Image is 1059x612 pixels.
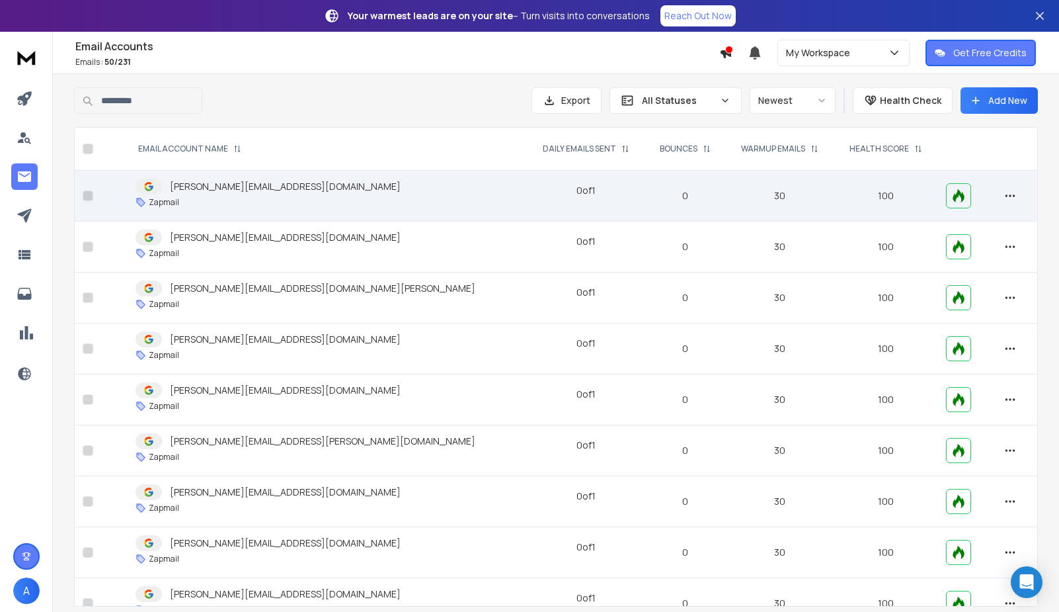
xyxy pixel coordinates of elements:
td: 30 [725,425,834,476]
p: Reach Out Now [664,9,732,22]
div: 0 of 1 [576,235,596,248]
p: BOUNCES [660,144,697,154]
p: [PERSON_NAME][EMAIL_ADDRESS][PERSON_NAME][DOMAIN_NAME] [170,435,475,448]
p: Zapmail [149,503,179,513]
td: 100 [834,171,938,222]
p: Zapmail [149,401,179,412]
p: [PERSON_NAME][EMAIL_ADDRESS][DOMAIN_NAME] [170,588,401,601]
p: Health Check [880,94,941,107]
p: Zapmail [149,299,179,310]
img: logo [13,45,40,69]
button: Health Check [853,87,953,114]
div: 0 of 1 [576,286,596,299]
td: 30 [725,324,834,374]
button: A [13,578,40,604]
td: 100 [834,527,938,578]
td: 100 [834,222,938,273]
td: 100 [834,374,938,425]
p: All Statuses [642,94,715,107]
span: 50 / 231 [104,56,131,67]
p: 0 [654,189,717,202]
p: [PERSON_NAME][EMAIL_ADDRESS][DOMAIN_NAME] [170,486,401,499]
p: [PERSON_NAME][EMAIL_ADDRESS][DOMAIN_NAME][PERSON_NAME] [170,282,475,295]
p: 0 [654,546,717,559]
td: 30 [725,273,834,324]
td: 30 [725,171,834,222]
td: 30 [725,476,834,527]
p: HEALTH SCORE [849,144,909,154]
p: Zapmail [149,452,179,462]
p: – Turn visits into conversations [348,9,650,22]
p: DAILY EMAILS SENT [543,144,616,154]
div: 0 of 1 [576,591,596,605]
div: 0 of 1 [576,184,596,197]
p: Zapmail [149,554,179,564]
p: 0 [654,393,717,406]
button: Newest [750,87,836,114]
p: [PERSON_NAME][EMAIL_ADDRESS][DOMAIN_NAME] [170,180,401,193]
td: 100 [834,425,938,476]
p: My Workspace [786,46,855,60]
p: 0 [654,291,717,304]
h1: Email Accounts [75,38,719,54]
div: EMAIL ACCOUNT NAME [138,144,241,154]
td: 100 [834,476,938,527]
a: Reach Out Now [660,5,736,26]
p: Get Free Credits [953,46,1027,60]
p: 0 [654,597,717,610]
p: Zapmail [149,350,179,361]
div: 0 of 1 [576,490,596,503]
div: 0 of 1 [576,337,596,350]
button: Get Free Credits [925,40,1036,66]
p: [PERSON_NAME][EMAIL_ADDRESS][DOMAIN_NAME] [170,384,401,397]
p: [PERSON_NAME][EMAIL_ADDRESS][DOMAIN_NAME] [170,333,401,346]
div: 0 of 1 [576,541,596,554]
p: 0 [654,444,717,457]
p: [PERSON_NAME][EMAIL_ADDRESS][DOMAIN_NAME] [170,231,401,244]
p: Zapmail [149,248,179,259]
div: 0 of 1 [576,388,596,401]
p: Zapmail [149,197,179,208]
button: Add New [961,87,1038,114]
strong: Your warmest leads are on your site [348,9,513,22]
p: 0 [654,342,717,355]
td: 30 [725,527,834,578]
button: Export [531,87,602,114]
td: 30 [725,222,834,273]
p: 0 [654,495,717,508]
div: 0 of 1 [576,439,596,452]
p: WARMUP EMAILS [741,144,805,154]
td: 100 [834,324,938,374]
div: Open Intercom Messenger [1011,566,1042,598]
p: Emails : [75,57,719,67]
td: 30 [725,374,834,425]
p: 0 [654,240,717,253]
p: [PERSON_NAME][EMAIL_ADDRESS][DOMAIN_NAME] [170,537,401,550]
td: 100 [834,273,938,324]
